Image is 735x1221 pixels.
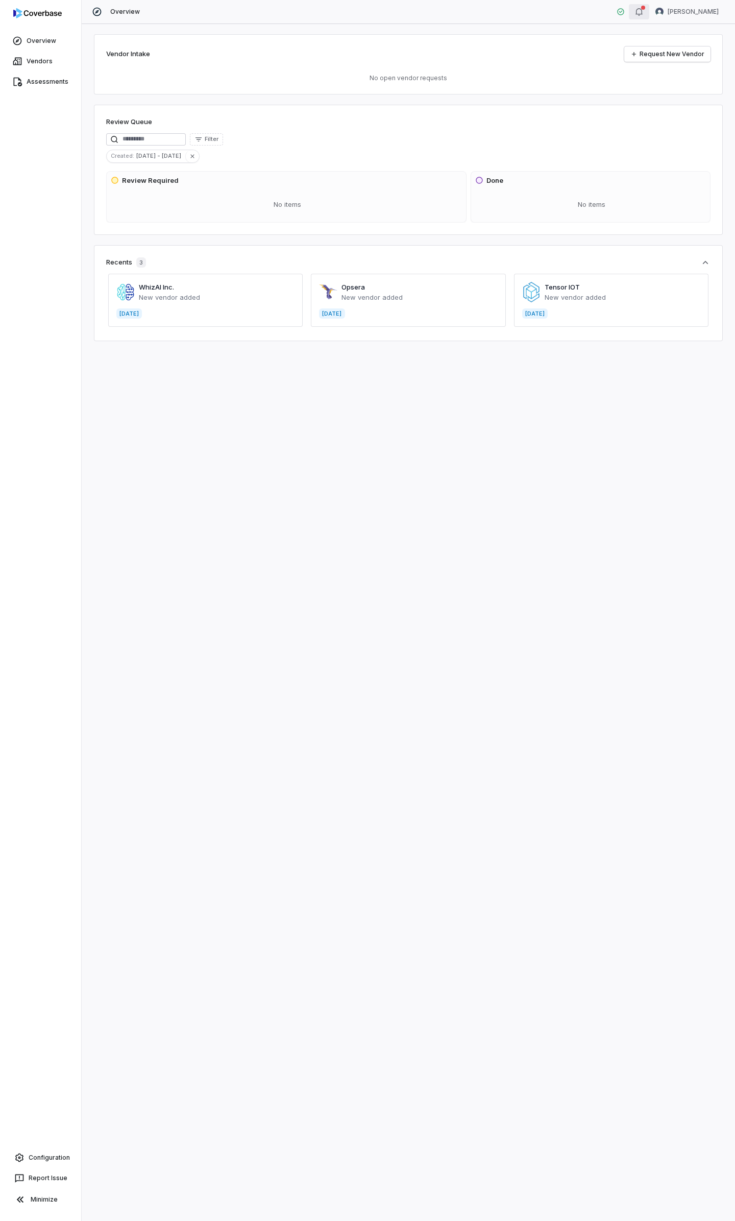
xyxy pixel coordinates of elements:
[545,283,580,291] a: Tensor IOT
[2,73,79,91] a: Assessments
[655,8,664,16] img: Jesse Nord avatar
[106,257,146,268] div: Recents
[110,8,140,16] span: Overview
[136,257,146,268] span: 3
[4,1169,77,1187] button: Report Issue
[106,257,710,268] button: Recents3
[190,133,223,146] button: Filter
[4,1189,77,1210] button: Minimize
[649,4,725,19] button: Jesse Nord avatar[PERSON_NAME]
[2,32,79,50] a: Overview
[136,151,185,160] span: [DATE] - [DATE]
[624,46,710,62] a: Request New Vendor
[122,176,179,186] h3: Review Required
[668,8,719,16] span: [PERSON_NAME]
[107,151,136,160] span: Created :
[139,283,174,291] a: WhizAI Inc.
[475,191,708,218] div: No items
[2,52,79,70] a: Vendors
[4,1148,77,1167] a: Configuration
[106,74,710,82] p: No open vendor requests
[341,283,365,291] a: Opsera
[205,135,218,143] span: Filter
[106,49,150,59] h2: Vendor Intake
[486,176,503,186] h3: Done
[106,117,152,127] h1: Review Queue
[111,191,464,218] div: No items
[13,8,62,18] img: logo-D7KZi-bG.svg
